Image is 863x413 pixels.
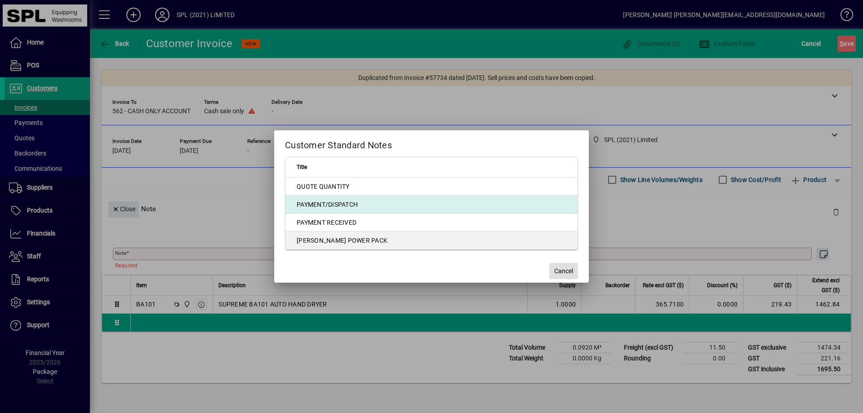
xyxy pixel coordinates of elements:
span: Title [297,162,307,172]
h2: Customer Standard Notes [274,130,589,156]
button: Cancel [549,263,578,279]
td: [PERSON_NAME] POWER PACK [285,231,578,249]
span: Cancel [554,266,573,276]
td: PAYMENT RECEIVED [285,213,578,231]
td: QUOTE QUANTITY [285,178,578,195]
td: PAYMENT/DISPATCH [285,195,578,213]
